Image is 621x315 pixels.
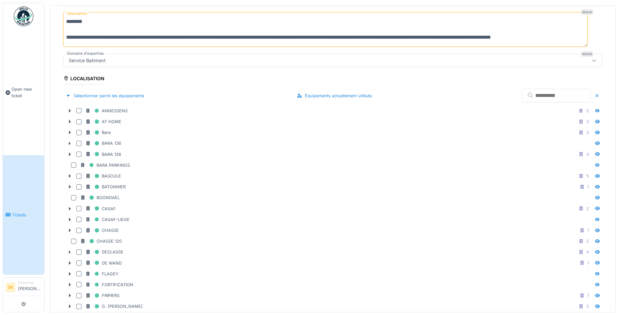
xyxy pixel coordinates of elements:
div: FLAGEY [85,270,119,278]
div: BARA 138 [85,150,121,158]
a: SK Requester[PERSON_NAME] [6,280,42,296]
div: 5 [586,173,589,179]
div: 1 [587,260,589,266]
div: G. [PERSON_NAME] [85,302,143,310]
li: [PERSON_NAME] [18,280,42,294]
div: BARA 136 [85,139,121,147]
div: 4 [586,249,589,255]
div: DE WAND [85,259,122,267]
div: BARA PARKINGS [80,161,130,169]
div: BOONDAEL [80,194,120,202]
li: SK [6,283,15,292]
div: 3 [586,119,589,125]
div: CASAF [85,205,116,213]
img: Badge_color-CXgf-gQk.svg [14,7,33,26]
div: AT HOME [85,118,121,126]
a: Open new ticket [3,30,44,155]
label: Description [66,9,89,18]
div: 1 [587,184,589,190]
span: Open new ticket [11,86,42,99]
div: 2 [586,238,589,244]
div: Bara [85,128,111,137]
span: Tickets [12,212,42,218]
div: Requis [581,51,593,57]
div: 5 [586,108,589,114]
div: 1 [587,227,589,233]
div: FORTIFICATION [85,281,133,289]
a: Tickets [3,155,44,274]
div: 4 [586,151,589,157]
div: Requester [18,280,42,285]
div: FRIPIERS [85,291,119,300]
div: 1 [587,292,589,299]
div: Requis [581,9,593,15]
div: Localisation [63,74,104,85]
div: 3 [586,129,589,136]
div: CASAF-LIEGE [85,215,130,224]
div: Service Batiment [66,57,108,64]
div: CHASSE 120 [80,237,122,245]
div: DECLASSE [85,248,123,256]
div: Sélectionner parmi les équipements [63,91,147,100]
div: ANNESSENS [85,107,128,115]
div: BATONNIER [85,183,126,191]
div: Équipements actuellement utilisés [294,91,374,100]
div: 2 [586,206,589,212]
label: Domaine d'expertise [66,51,105,56]
div: BASCULE [85,172,121,180]
div: CHASSE [85,226,119,234]
div: 2 [586,303,589,309]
